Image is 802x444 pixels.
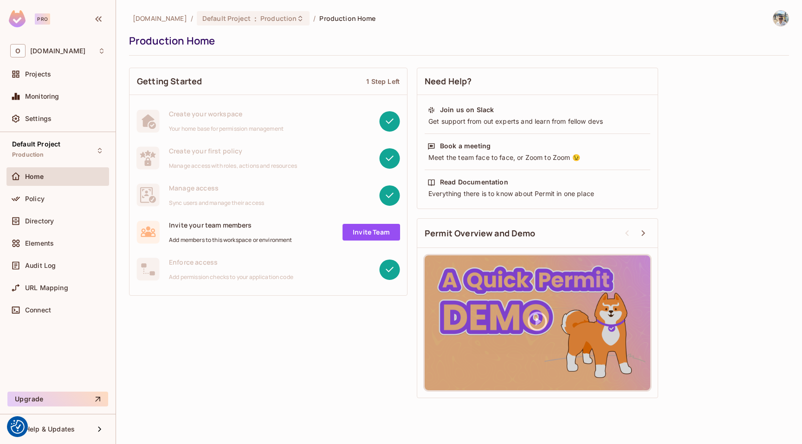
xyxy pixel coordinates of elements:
[25,240,54,247] span: Elements
[11,420,25,434] img: Revisit consent button
[25,217,54,225] span: Directory
[169,199,264,207] span: Sync users and manage their access
[12,140,60,148] span: Default Project
[191,14,193,23] li: /
[440,105,494,114] div: Join us on Slack
[25,262,56,269] span: Audit Log
[10,44,26,57] span: O
[25,173,44,180] span: Home
[313,14,316,23] li: /
[427,189,647,198] div: Everything there is to know about Permit in one place
[137,76,202,87] span: Getting Started
[169,125,284,133] span: Your home base for permission management
[25,115,52,122] span: Settings
[425,76,472,87] span: Need Help?
[25,284,68,292] span: URL Mapping
[425,228,536,239] span: Permit Overview and Demo
[35,13,50,25] div: Pro
[254,15,257,22] span: :
[440,141,491,151] div: Book a meeting
[319,14,375,23] span: Production Home
[427,153,647,162] div: Meet the team face to face, or Zoom to Zoom 😉
[169,146,297,155] span: Create your first policy
[9,10,26,27] img: SReyMgAAAABJRU5ErkJggg==
[169,162,297,170] span: Manage access with roles, actions and resources
[25,306,51,314] span: Connect
[260,14,297,23] span: Production
[30,47,85,55] span: Workspace: okapistudio.com
[169,221,292,229] span: Invite your team members
[427,117,647,126] div: Get support from out experts and learn from fellow devs
[11,420,25,434] button: Consent Preferences
[169,258,293,266] span: Enforce access
[169,273,293,281] span: Add permission checks to your application code
[343,224,400,241] a: Invite Team
[133,14,187,23] span: the active workspace
[202,14,251,23] span: Default Project
[12,151,44,159] span: Production
[440,178,508,187] div: Read Documentation
[366,77,400,86] div: 1 Step Left
[169,236,292,244] span: Add members to this workspace or environment
[25,93,59,100] span: Monitoring
[129,34,784,48] div: Production Home
[773,11,789,26] img: Catalin C
[169,109,284,118] span: Create your workspace
[25,425,75,433] span: Help & Updates
[7,392,108,406] button: Upgrade
[25,195,45,203] span: Policy
[169,184,264,192] span: Manage access
[25,70,51,78] span: Projects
